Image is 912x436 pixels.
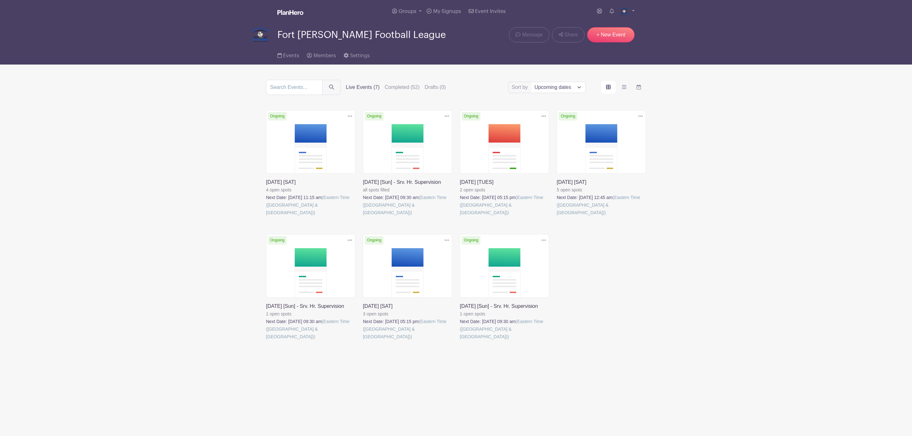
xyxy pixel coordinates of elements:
[425,84,446,91] label: Drafts (0)
[552,27,585,42] a: Share
[266,80,323,95] input: Search Events...
[277,10,303,15] img: logo_white-6c42ec7e38ccf1d336a20a19083b03d10ae64f83f12c07503d8b9e83406b4c7d.svg
[522,31,543,39] span: Message
[601,81,646,94] div: order and view
[587,27,635,42] a: + New Event
[475,9,506,14] span: Event Invites
[283,53,299,58] span: Events
[346,84,451,91] div: filters
[350,53,370,58] span: Settings
[251,25,270,44] img: 2.png
[344,44,370,65] a: Settings
[564,31,578,39] span: Share
[385,84,420,91] label: Completed (52)
[619,6,629,16] img: 2.png
[512,84,530,91] label: Sort by
[277,30,446,40] span: Fort [PERSON_NAME] Football League
[313,53,336,58] span: Members
[307,44,336,65] a: Members
[509,27,549,42] a: Message
[346,84,380,91] label: Live Events (7)
[399,9,416,14] span: Groups
[433,9,461,14] span: My Signups
[277,44,299,65] a: Events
